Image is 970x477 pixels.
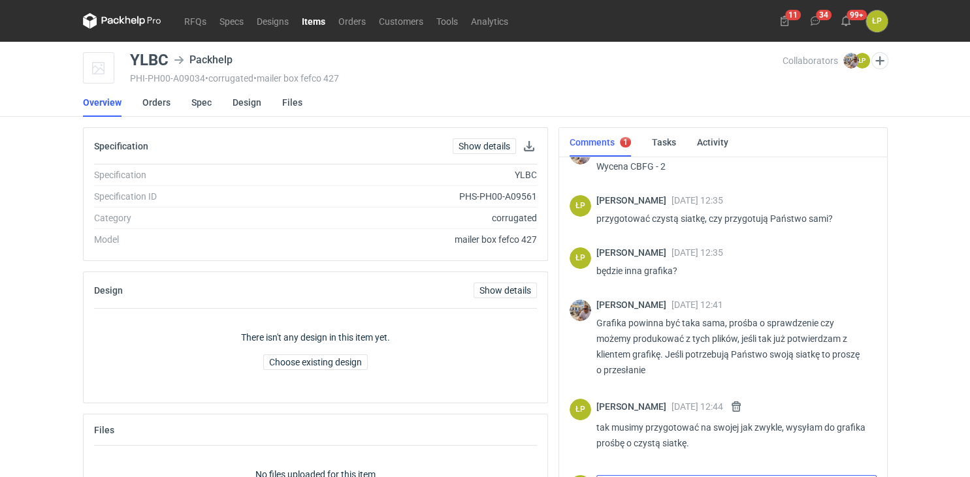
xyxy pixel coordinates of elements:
[570,195,591,217] figcaption: ŁP
[805,10,826,31] button: 34
[570,399,591,420] div: Łukasz Postawa
[263,354,368,370] button: Choose existing design
[372,13,430,29] a: Customers
[671,195,723,206] span: [DATE] 12:35
[271,211,537,224] div: corrugated
[174,52,233,68] div: Packhelp
[570,128,631,157] a: Comments1
[94,285,123,296] h2: Design
[142,88,170,117] a: Orders
[94,233,271,246] div: Model
[596,211,866,226] p: przygotować czystą siatkę, czy przygotują Państwo sami?
[130,52,169,68] div: YLBC
[271,190,537,203] div: PHS-PH00-A09561
[191,88,212,117] a: Spec
[271,233,537,246] div: mailer box fefco 427
[253,73,339,84] span: • mailer box fefco 427
[271,168,537,181] div: YLBC
[671,247,723,258] span: [DATE] 12:35
[130,73,783,84] div: PHI-PH00-A09034
[474,283,537,298] a: Show details
[213,13,250,29] a: Specs
[94,190,271,203] div: Specification ID
[570,247,591,269] figcaption: ŁP
[871,52,888,69] button: Edit collaborators
[866,10,888,32] div: Łukasz Postawa
[596,159,866,174] p: Wycena CBFG - 2
[866,10,888,32] button: ŁP
[241,331,390,344] p: There isn't any design in this item yet.
[94,425,114,435] h2: Files
[83,13,161,29] svg: Packhelp Pro
[843,53,859,69] img: Michał Palasek
[570,247,591,269] div: Łukasz Postawa
[178,13,213,29] a: RFQs
[94,211,271,224] div: Category
[295,13,332,29] a: Items
[783,55,838,66] span: Collaborators
[570,399,591,420] figcaption: ŁP
[464,13,515,29] a: Analytics
[835,10,856,31] button: 99+
[854,53,870,69] figcaption: ŁP
[233,88,261,117] a: Design
[596,401,671,412] span: [PERSON_NAME]
[332,13,372,29] a: Orders
[596,300,671,310] span: [PERSON_NAME]
[671,401,723,412] span: [DATE] 12:44
[652,128,676,157] a: Tasks
[269,358,362,367] span: Choose existing design
[570,195,591,217] div: Łukasz Postawa
[774,10,795,31] button: 11
[570,300,591,321] img: Michał Palasek
[94,168,271,181] div: Specification
[697,128,728,157] a: Activity
[83,88,121,117] a: Overview
[623,138,628,147] div: 1
[521,138,537,154] button: Download specification
[596,195,671,206] span: [PERSON_NAME]
[205,73,253,84] span: • corrugated
[453,138,516,154] a: Show details
[596,247,671,258] span: [PERSON_NAME]
[282,88,302,117] a: Files
[430,13,464,29] a: Tools
[596,315,866,378] p: Grafika powinna być taka sama, prośba o sprawdzenie czy możemy produkować z tych plików, jeśli ta...
[596,420,866,451] p: tak musimy przygotować na swojej jak zwykle, wysyłam do grafika prośbę o czystą siatkę.
[596,263,866,279] p: będzie inna grafika?
[94,141,148,151] h2: Specification
[671,300,723,310] span: [DATE] 12:41
[250,13,295,29] a: Designs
